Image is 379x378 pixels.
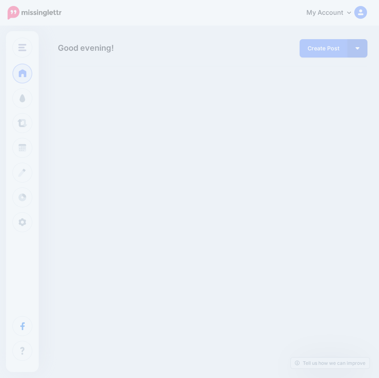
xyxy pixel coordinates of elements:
[18,44,26,51] img: menu.png
[298,3,367,23] a: My Account
[8,6,61,20] img: Missinglettr
[355,47,359,50] img: arrow-down-white.png
[291,358,369,368] a: Tell us how we can improve
[58,43,114,53] span: Good evening!
[300,39,347,58] a: Create Post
